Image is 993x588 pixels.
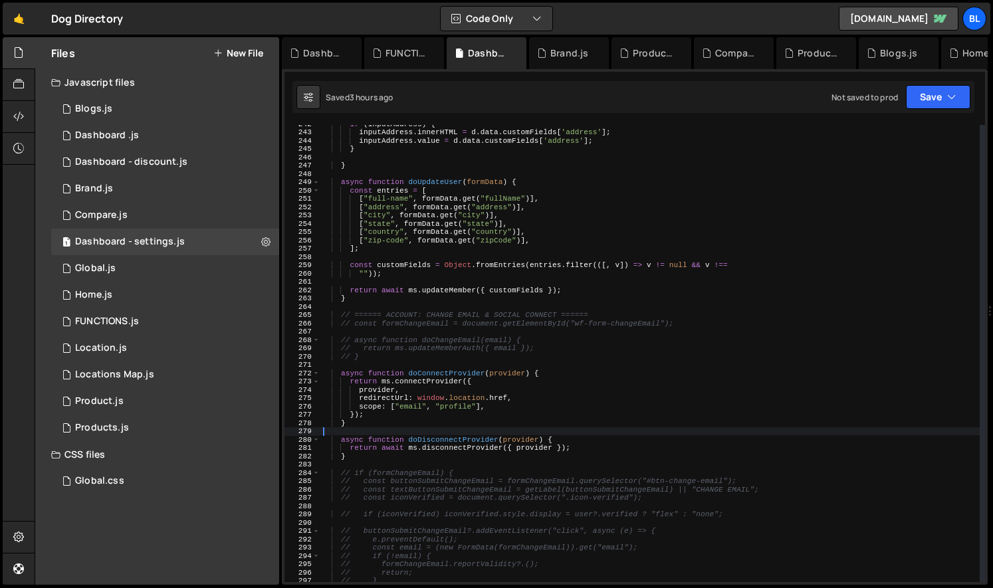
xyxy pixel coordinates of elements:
[441,7,552,31] button: Code Only
[715,47,758,60] div: Compare.js
[284,170,320,179] div: 248
[75,289,112,301] div: Home.js
[284,569,320,577] div: 296
[75,183,113,195] div: Brand.js
[831,92,898,103] div: Not saved to prod
[839,7,958,31] a: [DOMAIN_NAME]
[284,128,320,137] div: 243
[284,394,320,403] div: 275
[798,47,840,60] div: Products.js
[284,452,320,461] div: 282
[284,178,320,187] div: 249
[75,395,124,407] div: Product.js
[51,202,279,229] div: 16220/44328.js
[284,436,320,444] div: 280
[284,411,320,419] div: 277
[51,122,279,149] div: 16220/46559.js
[284,195,320,203] div: 251
[284,510,320,519] div: 289
[468,47,510,60] div: Dashboard - settings.js
[51,46,75,60] h2: Files
[880,47,917,60] div: Blogs.js
[284,502,320,511] div: 288
[75,422,129,434] div: Products.js
[284,336,320,345] div: 268
[284,153,320,162] div: 246
[284,486,320,494] div: 286
[284,187,320,195] div: 250
[51,361,279,388] div: 16220/43680.js
[284,203,320,212] div: 252
[284,477,320,486] div: 285
[386,47,428,60] div: FUNCTIONS.js
[284,344,320,353] div: 269
[284,560,320,569] div: 295
[75,130,139,142] div: Dashboard .js
[284,270,320,278] div: 260
[284,527,320,536] div: 291
[213,48,263,58] button: New File
[284,278,320,286] div: 261
[75,369,154,381] div: Locations Map.js
[75,236,185,248] div: Dashboard - settings.js
[284,469,320,478] div: 284
[284,427,320,436] div: 279
[906,85,970,109] button: Save
[284,286,320,295] div: 262
[35,441,279,468] div: CSS files
[284,161,320,170] div: 247
[284,211,320,220] div: 253
[284,253,320,262] div: 258
[284,377,320,386] div: 273
[51,388,279,415] div: 16220/44393.js
[75,156,187,168] div: Dashboard - discount.js
[284,403,320,411] div: 276
[51,255,279,282] div: 16220/43681.js
[284,494,320,502] div: 287
[75,316,139,328] div: FUNCTIONS.js
[51,308,279,335] div: 16220/44477.js
[75,103,112,115] div: Blogs.js
[284,245,320,253] div: 257
[284,536,320,544] div: 292
[326,92,393,103] div: Saved
[51,149,279,175] div: 16220/46573.js
[284,303,320,312] div: 264
[284,369,320,378] div: 272
[284,261,320,270] div: 259
[51,468,279,494] div: 16220/43682.css
[51,415,279,441] div: 16220/44324.js
[284,444,320,452] div: 281
[51,11,123,27] div: Dog Directory
[284,519,320,528] div: 290
[284,137,320,146] div: 244
[51,96,279,122] div: 16220/44321.js
[51,282,279,308] div: 16220/44319.js
[633,47,675,60] div: Product.js
[284,552,320,561] div: 294
[51,175,279,202] div: 16220/44394.js
[350,92,393,103] div: 3 hours ago
[284,361,320,369] div: 271
[550,47,588,60] div: Brand.js
[284,145,320,153] div: 245
[284,460,320,469] div: 283
[962,7,986,31] a: Bl
[284,577,320,585] div: 297
[75,262,116,274] div: Global.js
[75,209,128,221] div: Compare.js
[284,311,320,320] div: 265
[51,229,279,255] div: 16220/44476.js
[3,3,35,35] a: 🤙
[284,320,320,328] div: 266
[284,237,320,245] div: 256
[284,419,320,428] div: 278
[75,342,127,354] div: Location.js
[303,47,346,60] div: Dashboard .js
[51,335,279,361] : 16220/43679.js
[284,543,320,552] div: 293
[284,328,320,336] div: 267
[284,294,320,303] div: 263
[35,69,279,96] div: Javascript files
